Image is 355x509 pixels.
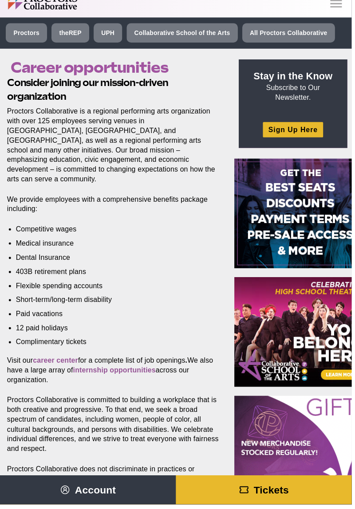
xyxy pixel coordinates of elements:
[16,270,207,279] li: 403B retirement plans
[7,399,221,458] p: Proctors Collaborative is committed to building a workplace that is both creative and progressive...
[187,360,189,368] strong: .
[256,489,292,500] span: Tickets
[75,489,117,500] span: Account
[16,255,207,265] li: Dental Insurance
[245,23,338,43] a: All Proctors Collaborative
[16,284,207,294] li: Flexible spending accounts
[6,23,47,43] a: Proctors
[74,370,157,377] a: internship opportunities
[177,480,355,509] a: Tickets
[252,70,340,104] p: Subscribe to Our Newsletter.
[16,341,207,350] li: Complimentary tickets
[52,23,90,43] a: theREP
[265,123,326,139] a: Sign Up Here
[16,227,207,236] li: Competitive wages
[95,23,123,43] a: UPH
[11,60,221,77] h1: Career opportunities
[33,360,79,368] a: career center
[7,78,170,103] strong: Consider joining our mission-driven organization
[16,312,207,322] li: Paid vacations
[7,196,221,216] p: We provide employees with a comprehensive benefits package including:
[16,298,207,308] li: Short-term/long-term disability
[256,71,336,82] strong: Stay in the Know
[7,108,221,186] p: Proctors Collaborative is a regional performing arts organization with over 125 employees serving...
[16,241,207,251] li: Medical insurance
[128,23,240,43] a: Collaborative School of the Arts
[7,359,221,388] p: Visit our for a complete list of job openings We also have a large array of across our organization.
[16,326,207,336] li: 12 paid holidays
